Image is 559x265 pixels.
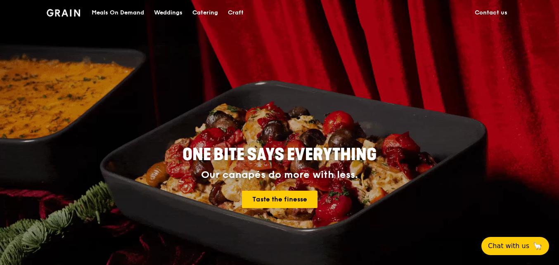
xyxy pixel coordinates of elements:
[131,169,428,181] div: Our canapés do more with less.
[470,0,512,25] a: Contact us
[182,145,377,165] span: ONE BITE SAYS EVERYTHING
[92,0,144,25] div: Meals On Demand
[154,0,182,25] div: Weddings
[488,241,529,251] span: Chat with us
[149,0,187,25] a: Weddings
[533,241,542,251] span: 🦙
[242,191,317,208] a: Taste the finesse
[228,0,244,25] div: Craft
[192,0,218,25] div: Catering
[187,0,223,25] a: Catering
[47,9,80,17] img: Grain
[223,0,249,25] a: Craft
[481,237,549,255] button: Chat with us🦙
